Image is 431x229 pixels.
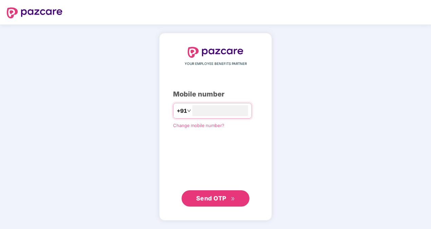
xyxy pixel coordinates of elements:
[177,107,187,115] span: +91
[196,195,226,202] span: Send OTP
[173,123,224,128] a: Change mobile number?
[182,190,249,207] button: Send OTPdouble-right
[7,7,62,18] img: logo
[173,89,258,100] div: Mobile number
[185,61,247,67] span: YOUR EMPLOYEE BENEFITS PARTNER
[188,47,243,58] img: logo
[231,197,235,201] span: double-right
[187,109,191,113] span: down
